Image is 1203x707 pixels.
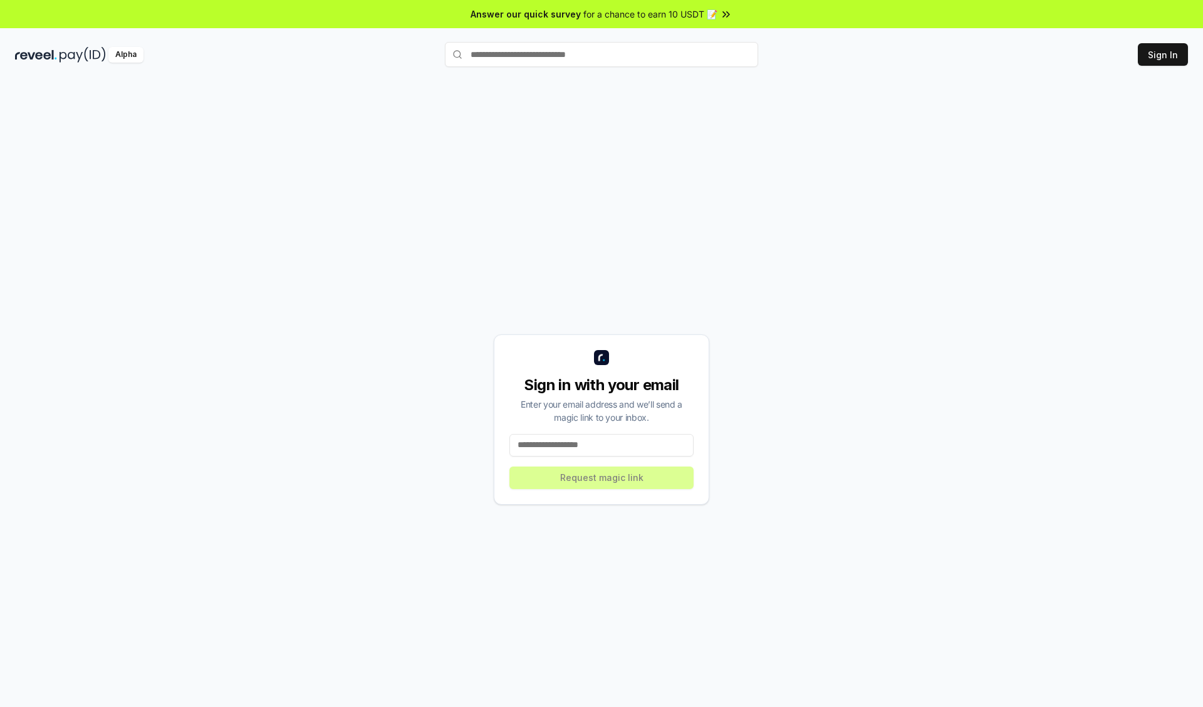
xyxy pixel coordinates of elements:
img: logo_small [594,350,609,365]
img: reveel_dark [15,47,57,63]
div: Alpha [108,47,143,63]
span: Answer our quick survey [471,8,581,21]
img: pay_id [60,47,106,63]
div: Sign in with your email [509,375,694,395]
button: Sign In [1138,43,1188,66]
div: Enter your email address and we’ll send a magic link to your inbox. [509,398,694,424]
span: for a chance to earn 10 USDT 📝 [583,8,717,21]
